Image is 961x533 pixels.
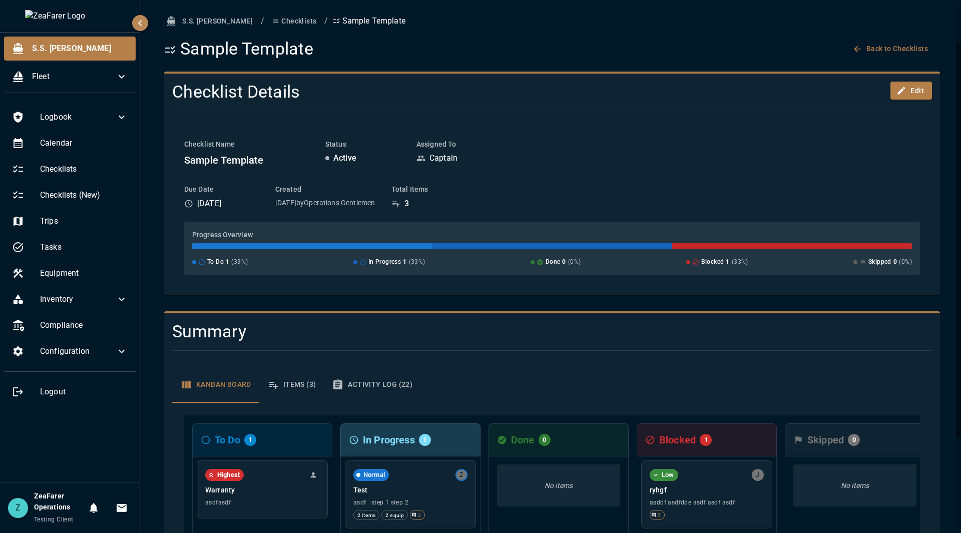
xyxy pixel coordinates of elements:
h6: Skipped [807,432,844,448]
span: 1 [700,435,712,445]
h6: Sample Template [184,152,309,168]
p: Sample Template [332,15,405,27]
h6: Blocked [659,432,696,448]
span: 1 [726,257,729,267]
li: / [261,15,264,27]
span: Testing Client [34,516,74,523]
div: Logout [4,380,136,404]
div: Checklists (New) [4,183,136,207]
li: / [324,15,328,27]
h6: Total Items [391,184,451,195]
span: ( 0 %) [899,257,912,267]
span: Inventory [40,293,116,305]
span: 0 [893,257,897,267]
div: NormalAssigned to ZeaFarer OperationsTestasdf step 1 step 22 items2 equip3 [345,460,476,528]
span: asdfasdf [205,499,319,506]
span: 0 [562,257,566,267]
button: S.S. [PERSON_NAME] [164,12,257,31]
h6: Progress Overview [192,230,912,241]
div: Compliance [4,313,136,337]
span: 5 [654,511,664,519]
span: Skipped [868,257,891,267]
span: 1 [419,435,430,445]
div: Tasks [4,235,136,259]
div: Assigned to Jon Philo [752,469,764,481]
span: Normal [359,470,389,480]
span: Low [658,470,678,480]
p: 3 [404,198,409,210]
span: Highest [213,470,244,480]
span: Tasks [40,241,128,253]
span: Equipment [40,267,128,279]
button: Notifications [84,498,104,518]
span: 1 [244,435,256,445]
span: ( 33 %) [409,257,425,267]
span: asdf step 1 step 2 [353,499,467,506]
span: Blocked [701,257,724,267]
span: Done [546,257,561,267]
span: Calendar [40,137,128,149]
p: ryhgf [650,485,764,495]
span: 1 [403,257,406,267]
div: Z [8,498,28,518]
h6: ZeaFarer Operations [34,491,84,513]
h4: Checklist Details [172,82,676,103]
h6: In Progress [363,432,415,448]
span: Logout [40,386,128,398]
h6: Done [511,432,535,448]
span: Fleet [32,71,116,83]
h6: To Do [215,432,240,448]
p: Test [353,485,467,495]
div: Checklists [4,157,136,181]
span: 2 items [354,511,379,519]
img: ZeaFarer Logo [25,10,115,22]
span: 2 equip [382,511,407,519]
h6: Assigned To [416,139,517,150]
span: Checklists (New) [40,189,128,201]
span: asddf asdfdde asdf asdf asdf [650,499,764,506]
div: Logbook [4,105,136,129]
button: Kanban Board [172,367,259,403]
span: Compliance [40,319,128,331]
h6: Status [325,139,400,150]
button: Activity Log (22) [324,367,420,403]
span: In Progress [368,257,401,267]
div: Trips [4,209,136,233]
span: Logbook [40,111,116,123]
div: LowAssigned to Jon Philoryhgfasddf asdfdde asdf asdf asdf5 [641,460,772,528]
h6: Checklist Name [184,139,309,150]
span: Trips [40,215,128,227]
span: 1 [226,257,229,267]
button: Back to Checklists [850,40,932,58]
p: Active [333,152,356,164]
span: ( 0 %) [568,257,581,267]
div: Equipment [4,261,136,285]
h4: Summary [172,321,804,342]
p: No items [793,480,916,490]
button: Items (3) [259,367,324,403]
p: No items [497,480,620,490]
span: ( 33 %) [732,257,748,267]
span: ( 33 %) [231,257,248,267]
h1: Sample Template [164,39,313,60]
span: Configuration [40,345,116,357]
span: 0 [848,435,860,445]
span: Checklists [40,163,128,175]
div: S.S. [PERSON_NAME] [4,37,136,61]
div: Inventory [4,287,136,311]
button: Unassigned - Click to assign [307,469,319,481]
span: S.S. [PERSON_NAME] [32,43,128,55]
p: [DATE] [197,198,221,210]
p: Captain [429,152,457,164]
h6: Due Date [184,184,259,195]
div: Calendar [4,131,136,155]
button: Invitations [112,498,132,518]
span: 0 [539,435,550,445]
h6: Created [275,184,375,195]
button: Checklists [268,12,320,31]
div: HighestUnassigned - Click to assignWarrantyasdfasdf [197,460,328,518]
p: Warranty [205,485,319,495]
span: 3 [414,511,424,519]
p: [DATE] by Operations Gentlemen [275,198,375,208]
div: Configuration [4,339,136,363]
